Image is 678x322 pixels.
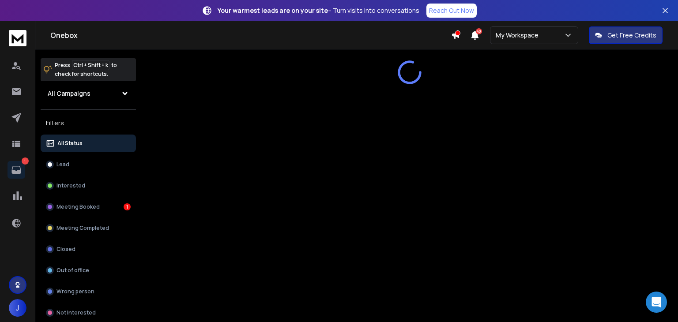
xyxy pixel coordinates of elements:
[41,198,136,216] button: Meeting Booked1
[56,246,75,253] p: Closed
[48,89,90,98] h1: All Campaigns
[56,182,85,189] p: Interested
[41,262,136,279] button: Out of office
[476,28,482,34] span: 40
[41,304,136,322] button: Not Interested
[57,140,83,147] p: All Status
[218,6,328,15] strong: Your warmest leads are on your site
[496,31,542,40] p: My Workspace
[589,26,663,44] button: Get Free Credits
[41,240,136,258] button: Closed
[55,61,117,79] p: Press to check for shortcuts.
[607,31,656,40] p: Get Free Credits
[124,203,131,210] div: 1
[8,161,25,179] a: 1
[41,85,136,102] button: All Campaigns
[9,299,26,317] button: J
[50,30,451,41] h1: Onebox
[41,156,136,173] button: Lead
[56,225,109,232] p: Meeting Completed
[426,4,477,18] a: Reach Out Now
[56,309,96,316] p: Not Interested
[218,6,419,15] p: – Turn visits into conversations
[56,267,89,274] p: Out of office
[22,157,29,165] p: 1
[41,177,136,195] button: Interested
[646,292,667,313] div: Open Intercom Messenger
[41,283,136,300] button: Wrong person
[41,219,136,237] button: Meeting Completed
[56,203,100,210] p: Meeting Booked
[429,6,474,15] p: Reach Out Now
[56,288,94,295] p: Wrong person
[41,135,136,152] button: All Status
[9,30,26,46] img: logo
[72,60,109,70] span: Ctrl + Shift + k
[41,117,136,129] h3: Filters
[56,161,69,168] p: Lead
